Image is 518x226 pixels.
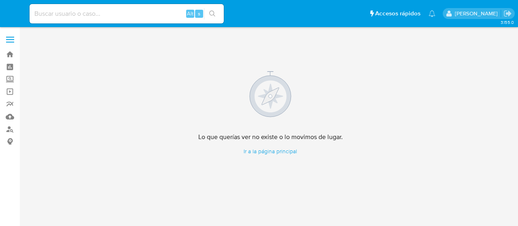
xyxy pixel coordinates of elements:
[375,9,420,18] span: Accesos rápidos
[198,133,343,141] h4: Lo que querías ver no existe o lo movimos de lugar.
[503,9,512,18] a: Salir
[30,8,224,19] input: Buscar usuario o caso...
[198,10,200,17] span: s
[429,10,435,17] a: Notificaciones
[187,10,193,17] span: Alt
[198,148,343,155] a: Ir a la página principal
[455,10,501,17] p: alicia.aldreteperez@mercadolibre.com.mx
[204,8,221,19] button: search-icon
